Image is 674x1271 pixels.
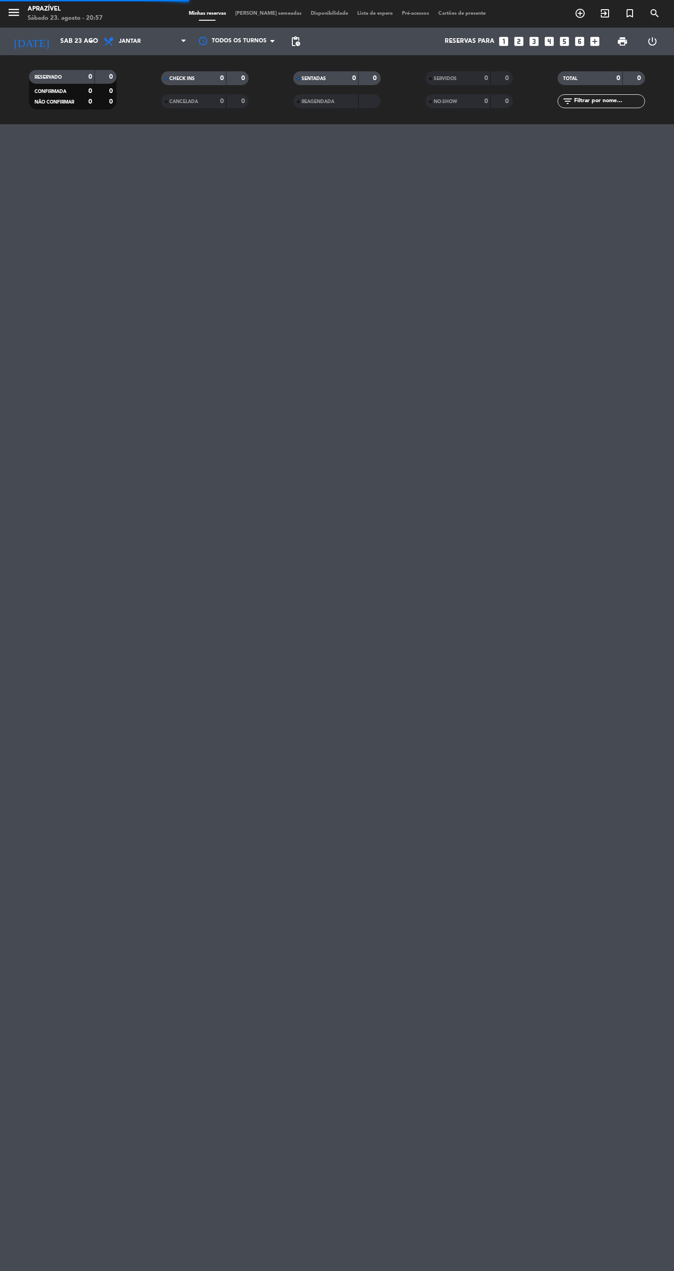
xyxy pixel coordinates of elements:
[352,75,356,81] strong: 0
[35,89,66,94] span: CONFIRMADA
[119,38,141,45] span: Jantar
[484,98,488,104] strong: 0
[434,99,457,104] span: NO-SHOW
[637,28,667,55] div: LOG OUT
[35,100,74,104] span: NÃO CONFIRMAR
[599,8,610,19] i: exit_to_app
[575,8,586,19] i: add_circle_outline
[88,74,92,80] strong: 0
[88,98,92,105] strong: 0
[505,75,511,81] strong: 0
[373,75,378,81] strong: 0
[184,11,231,16] span: Minhas reservas
[589,35,601,47] i: add_box
[220,98,224,104] strong: 0
[7,6,21,23] button: menu
[573,96,645,106] input: Filtrar por nome...
[86,36,97,47] i: arrow_drop_down
[169,99,198,104] span: CANCELADA
[543,35,555,47] i: looks_4
[7,6,21,19] i: menu
[220,75,224,81] strong: 0
[505,98,511,104] strong: 0
[28,14,103,23] div: Sábado 23. agosto - 20:57
[528,35,540,47] i: looks_3
[513,35,525,47] i: looks_two
[616,75,620,81] strong: 0
[109,88,115,94] strong: 0
[231,11,306,16] span: [PERSON_NAME] semeadas
[306,11,353,16] span: Disponibilidade
[434,76,457,81] span: SERVIDOS
[647,36,658,47] i: power_settings_new
[241,75,247,81] strong: 0
[498,35,510,47] i: looks_one
[353,11,397,16] span: Lista de espera
[562,96,573,107] i: filter_list
[445,38,494,45] span: Reservas para
[434,11,490,16] span: Cartões de presente
[35,75,62,80] span: RESERVADO
[637,75,643,81] strong: 0
[302,99,334,104] span: REAGENDADA
[169,76,195,81] span: CHECK INS
[649,8,660,19] i: search
[7,31,56,52] i: [DATE]
[109,98,115,105] strong: 0
[302,76,326,81] span: SENTADAS
[574,35,586,47] i: looks_6
[241,98,247,104] strong: 0
[617,36,628,47] span: print
[290,36,301,47] span: pending_actions
[109,74,115,80] strong: 0
[563,76,577,81] span: TOTAL
[397,11,434,16] span: Pré-acessos
[28,5,103,14] div: Aprazível
[558,35,570,47] i: looks_5
[624,8,635,19] i: turned_in_not
[484,75,488,81] strong: 0
[88,88,92,94] strong: 0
